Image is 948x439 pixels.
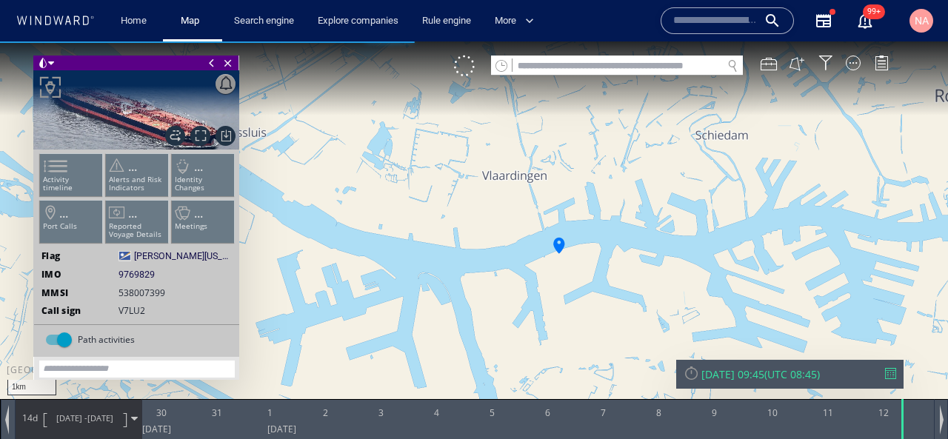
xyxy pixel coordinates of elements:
[545,358,550,381] div: 6
[489,8,547,34] button: More
[7,322,109,335] div: [GEOGRAPHIC_DATA]
[142,381,171,398] div: [DATE]
[7,338,56,354] div: 1km
[323,358,328,381] div: 2
[764,326,767,340] span: (
[228,8,300,34] a: Search engine
[212,358,222,381] div: 31
[915,15,929,27] span: NA
[156,358,167,381] div: 30
[19,370,40,383] span: Path Length
[118,227,155,240] span: 9769829
[41,281,111,293] span: Class
[761,14,777,30] div: Map Tools
[78,292,135,304] span: Path activities
[601,358,606,381] div: 7
[878,358,889,381] div: 12
[312,8,404,34] a: Explore companies
[416,8,477,34] a: Rule engine
[454,14,475,35] div: Click to show unselected vessels
[789,14,805,30] button: Create an AOI.
[110,8,157,34] button: Home
[41,208,111,221] span: Flag
[901,358,918,398] div: Time: Fri Sep 12 2025 09:45:12 GMT+0100 (British Summer Time)
[818,14,833,29] div: Filter
[134,208,233,221] span: [PERSON_NAME][US_STATE]
[856,12,874,30] div: Notification center
[874,14,889,29] div: Legend
[846,14,861,29] div: Map Display
[115,8,153,34] a: Home
[656,358,661,381] div: 8
[87,371,113,382] span: [DATE]
[885,372,937,428] iframe: Chat
[41,245,111,258] span: MMSI
[495,13,534,30] span: More
[863,4,885,19] span: 99+
[684,324,699,339] div: Reset Time
[434,358,439,381] div: 4
[56,371,87,382] span: [DATE] -
[817,326,820,340] span: )
[490,358,495,381] div: 5
[701,326,764,340] div: [DATE] 09:45
[267,381,296,398] div: [DATE]
[118,281,147,293] span: Tanker
[712,358,717,381] div: 9
[175,8,210,34] a: Map
[169,8,216,34] button: Map
[41,227,111,239] span: IMO
[118,263,145,275] span: V7LU2
[684,326,896,340] div: [DATE] 09:45(UTC 08:45)
[378,358,384,381] div: 3
[267,358,273,381] div: 1
[41,263,111,275] span: Call sign
[45,287,228,309] md-switch: Path activities
[823,358,833,381] div: 11
[767,358,778,381] div: 10
[767,326,817,340] span: UTC 08:45
[33,14,239,338] div: Activity timeline...Alerts and Risk Indicators...Identity Changes...Port Calls...Reported Voyage ...
[16,358,141,395] div: 14d[DATE] -[DATE]
[118,245,165,258] span: 538007399
[847,3,883,38] button: 99+
[907,6,936,36] button: NA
